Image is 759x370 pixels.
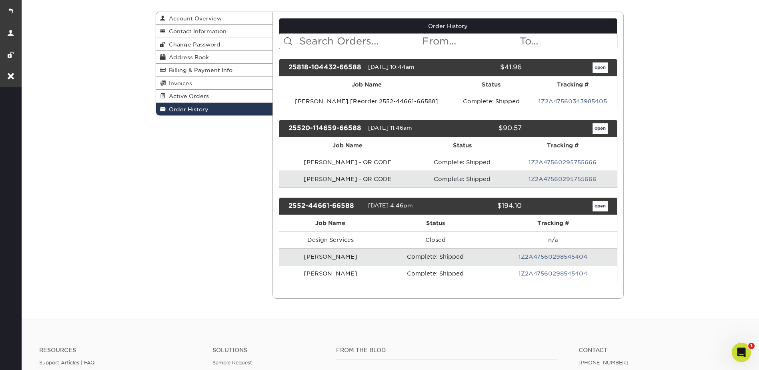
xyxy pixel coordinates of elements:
div: $90.57 [442,123,528,134]
a: 1Z2A47560295755666 [529,159,597,165]
div: 25520-114659-66588 [282,123,368,134]
div: 25818-104432-66588 [282,62,368,73]
a: Invoices [156,77,273,90]
span: [DATE] 10:44am [368,64,415,70]
a: 1Z2A47560295755666 [529,176,597,182]
div: $194.10 [442,201,528,211]
th: Job Name [279,215,382,231]
div: $41.96 [442,62,528,73]
a: Billing & Payment Info [156,64,273,76]
span: [DATE] 4:46pm [368,202,413,209]
span: Order History [166,106,208,113]
a: open [593,123,608,134]
span: Billing & Payment Info [166,67,232,73]
a: Active Orders [156,90,273,103]
input: From... [421,34,519,49]
input: To... [519,34,617,49]
a: [PHONE_NUMBER] [579,360,628,366]
th: Status [416,137,509,154]
a: 1Z2A47560298545404 [519,270,587,277]
a: Contact Information [156,25,273,38]
h4: From the Blog [336,347,557,354]
th: Job Name [279,76,454,93]
th: Tracking # [529,76,617,93]
a: Order History [279,18,617,34]
iframe: Google Customer Reviews [2,346,68,367]
iframe: Intercom live chat [732,343,751,362]
a: Contact [579,347,740,354]
th: Tracking # [509,137,617,154]
a: Address Book [156,51,273,64]
span: Change Password [166,41,220,48]
span: Account Overview [166,15,222,22]
td: [PERSON_NAME] - QR CODE [279,171,416,187]
td: Complete: Shipped [382,248,489,265]
a: open [593,62,608,73]
div: 2552-44661-66588 [282,201,368,211]
td: [PERSON_NAME] - QR CODE [279,154,416,171]
td: [PERSON_NAME] [279,265,382,282]
a: Change Password [156,38,273,51]
a: 1Z2A47560298545404 [519,253,587,260]
td: [PERSON_NAME] [279,248,382,265]
th: Status [382,215,489,231]
input: Search Orders... [298,34,421,49]
span: Invoices [166,80,192,86]
span: [DATE] 11:46am [368,125,412,131]
span: Address Book [166,54,209,60]
h4: Resources [39,347,200,354]
td: Complete: Shipped [454,93,529,110]
th: Tracking # [489,215,617,231]
a: 1Z2A47560343985405 [539,98,607,105]
span: Active Orders [166,93,209,99]
td: n/a [489,231,617,248]
td: Complete: Shipped [382,265,489,282]
td: [PERSON_NAME] [Reorder 2552-44661-66588] [279,93,454,110]
th: Job Name [279,137,416,154]
span: Contact Information [166,28,226,34]
h4: Solutions [212,347,324,354]
td: Complete: Shipped [416,154,509,171]
td: Complete: Shipped [416,171,509,187]
td: Closed [382,231,489,248]
a: Sample Request [212,360,252,366]
a: Order History [156,103,273,115]
td: Design Services [279,231,382,248]
a: open [593,201,608,211]
a: Account Overview [156,12,273,25]
th: Status [454,76,529,93]
span: 1 [748,343,755,349]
